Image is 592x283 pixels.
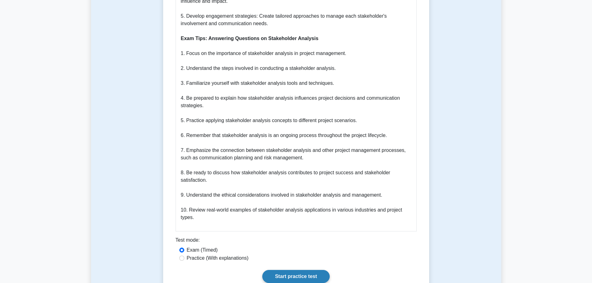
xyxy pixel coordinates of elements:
[176,236,417,246] div: Test mode:
[181,36,319,41] b: Exam Tips: Answering Questions on Stakeholder Analysis
[187,254,249,262] label: Practice (With explanations)
[262,270,330,283] a: Start practice test
[187,246,218,254] label: Exam (Timed)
